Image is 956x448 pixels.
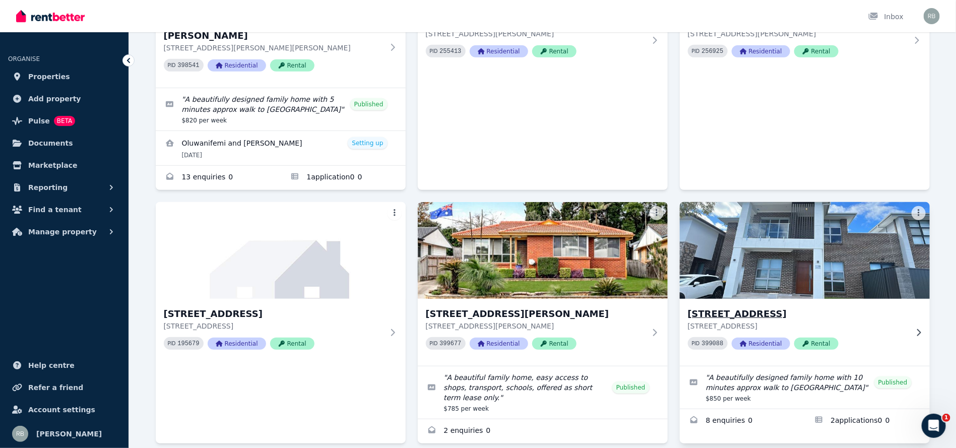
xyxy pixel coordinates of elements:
code: 399677 [439,340,461,347]
a: Edit listing: A beautiful family home, easy access to shops, transport, schools, offered as short... [418,366,668,419]
a: Marketplace [8,155,120,175]
a: Enquiries for 136 Parkway Dr, Marsden Park [680,409,805,433]
a: 35 Tomah Crescent, The Ponds[STREET_ADDRESS][STREET_ADDRESS]PID 195679ResidentialRental [156,202,406,366]
span: Residential [732,338,790,350]
p: [STREET_ADDRESS] [688,321,908,331]
button: Manage property [8,222,120,242]
button: More options [650,206,664,220]
a: Enquiries for 49 Ursula St, Cootamundra [418,419,668,443]
span: Residential [732,45,790,57]
span: Rental [532,338,577,350]
span: Help centre [28,359,75,371]
p: [STREET_ADDRESS][PERSON_NAME] [426,321,646,331]
p: [STREET_ADDRESS] [164,321,384,331]
img: Raj Bala [924,8,940,24]
span: ORGANISE [8,55,40,62]
button: More options [388,206,402,220]
span: BETA [54,116,75,126]
span: Rental [270,338,314,350]
button: Find a tenant [8,200,120,220]
h3: [STREET_ADDRESS][PERSON_NAME] [426,307,646,321]
span: Residential [470,338,528,350]
a: Applications for 20 Burcham St, Marsden Park [281,166,406,190]
span: Rental [794,45,839,57]
span: Pulse [28,115,50,127]
a: Edit listing: A beautifully designed family home with 5 minutes approx walk to Northbourne Public... [156,88,406,131]
p: [STREET_ADDRESS][PERSON_NAME][PERSON_NAME] [164,43,384,53]
iframe: Intercom live chat [922,414,946,438]
code: 195679 [177,340,199,347]
a: Applications for 136 Parkway Dr, Marsden Park [805,409,930,433]
small: PID [430,341,438,346]
span: Refer a friend [28,381,83,394]
a: Edit listing: A beautifully designed family home with 10 minutes approx walk to Northbourne Publi... [680,366,930,409]
span: Rental [270,59,314,72]
span: 1 [942,414,950,422]
button: More options [912,206,926,220]
small: PID [692,48,700,54]
code: 256925 [702,48,723,55]
code: 399088 [702,340,723,347]
small: PID [168,341,176,346]
span: Find a tenant [28,204,82,216]
p: [STREET_ADDRESS][PERSON_NAME] [688,29,908,39]
img: 35 Tomah Crescent, The Ponds [156,202,406,299]
img: 49 Ursula St, Cootamundra [418,202,668,299]
h3: [STREET_ADDRESS] [688,307,908,321]
div: Inbox [868,12,904,22]
code: 255413 [439,48,461,55]
span: Manage property [28,226,97,238]
a: Enquiries for 20 Burcham St, Marsden Park [156,166,281,190]
a: 136 Parkway Dr, Marsden Park[STREET_ADDRESS][STREET_ADDRESS]PID 399088ResidentialRental [680,202,930,366]
small: PID [692,341,700,346]
a: Help centre [8,355,120,375]
span: Rental [794,338,839,350]
p: [STREET_ADDRESS][PERSON_NAME] [426,29,646,39]
h3: [STREET_ADDRESS] [164,307,384,321]
small: PID [430,48,438,54]
a: View details for Oluwanifemi and Adebayo Olumide [156,131,406,165]
span: Reporting [28,181,68,194]
a: 49 Ursula St, Cootamundra[STREET_ADDRESS][PERSON_NAME][STREET_ADDRESS][PERSON_NAME]PID 399677Resi... [418,202,668,366]
span: Residential [470,45,528,57]
span: Add property [28,93,81,105]
a: Account settings [8,400,120,420]
span: Account settings [28,404,95,416]
span: Properties [28,71,70,83]
a: Properties [8,67,120,87]
img: 136 Parkway Dr, Marsden Park [673,200,936,301]
a: PulseBETA [8,111,120,131]
span: Marketplace [28,159,77,171]
a: Add property [8,89,120,109]
span: Rental [532,45,577,57]
code: 398541 [177,62,199,69]
small: PID [168,62,176,68]
span: Documents [28,137,73,149]
span: [PERSON_NAME] [36,428,102,440]
button: Reporting [8,177,120,198]
img: Raj Bala [12,426,28,442]
img: RentBetter [16,9,85,24]
span: Residential [208,338,266,350]
a: Refer a friend [8,377,120,398]
span: Residential [208,59,266,72]
a: Documents [8,133,120,153]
